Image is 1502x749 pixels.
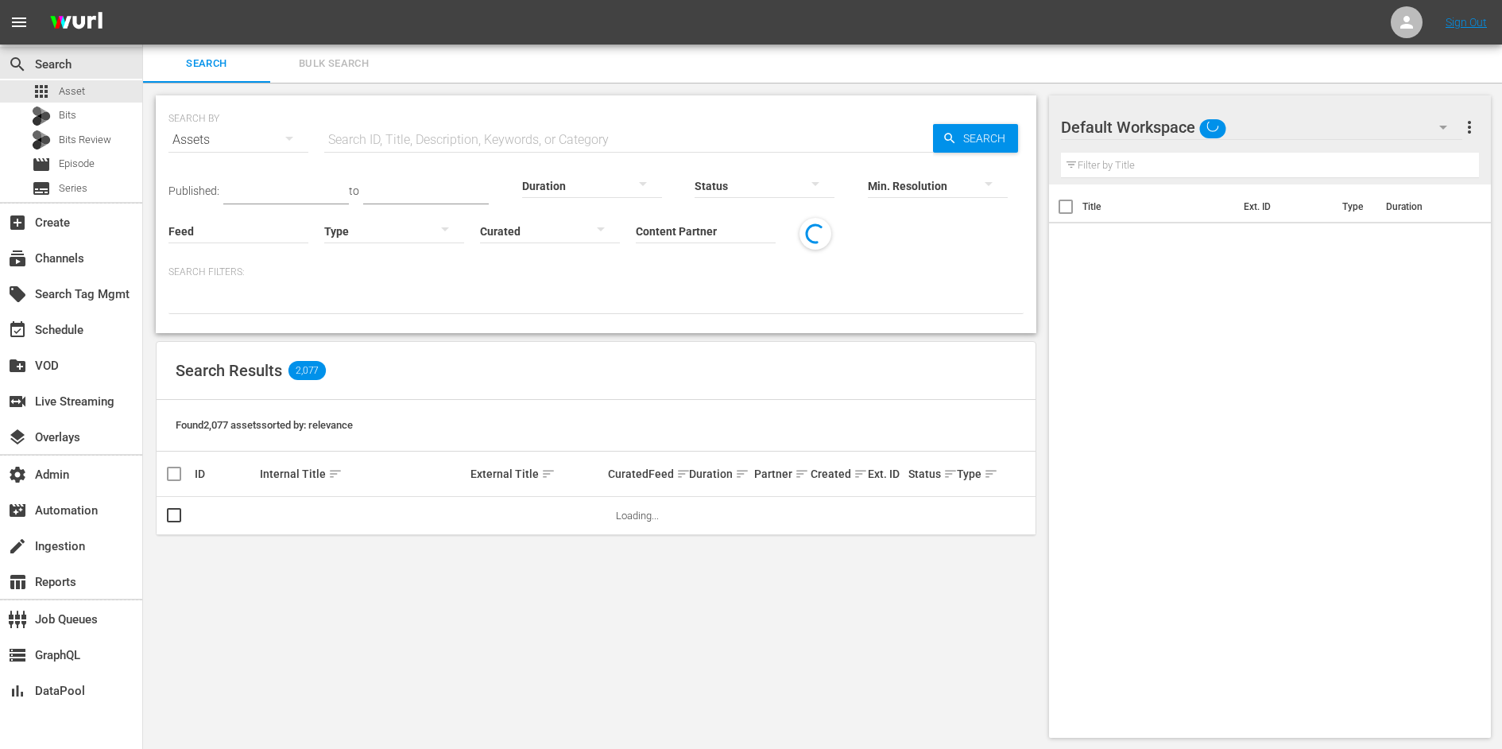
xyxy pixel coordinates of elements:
div: Created [811,464,862,483]
div: Curated [608,468,644,480]
div: ID [195,468,255,480]
span: sort [795,467,809,481]
div: Type [957,464,985,483]
div: Bits Review [32,130,51,149]
span: Overlays [8,428,27,447]
th: Ext. ID [1234,184,1334,229]
th: Type [1333,184,1376,229]
div: Feed [648,464,684,483]
div: Ext. ID [868,468,904,480]
span: Search [957,124,1018,153]
span: Series [32,179,51,198]
span: Automation [8,501,27,520]
img: ans4CAIJ8jUAAAAAAAAAAAAAAAAAAAAAAAAgQb4GAAAAAAAAAAAAAAAAAAAAAAAAJMjXAAAAAAAAAAAAAAAAAAAAAAAAgAT5G... [38,4,114,41]
div: Default Workspace [1061,105,1462,149]
span: Search Results [176,361,282,380]
span: GraphQL [8,646,27,665]
span: Search Tag Mgmt [8,285,27,304]
div: Internal Title [260,464,466,483]
div: Duration [689,464,749,483]
span: sort [854,467,868,481]
th: Title [1082,184,1234,229]
button: more_vert [1460,108,1479,146]
span: Bits [59,107,76,123]
span: Episode [32,155,51,174]
span: Channels [8,249,27,268]
span: Asset [59,83,85,99]
span: Admin [8,465,27,484]
span: Published: [168,184,219,197]
span: sort [943,467,958,481]
span: Create [8,213,27,232]
span: Schedule [8,320,27,340]
span: Series [59,180,87,196]
span: menu [10,13,29,32]
span: Asset [32,82,51,101]
span: Found 2,077 assets sorted by: relevance [176,419,353,431]
span: 2,077 [288,361,326,380]
span: Bulk Search [280,55,388,73]
span: sort [328,467,343,481]
span: sort [541,467,556,481]
div: Partner [754,464,806,483]
div: Assets [168,118,308,162]
span: Episode [59,156,95,172]
button: Search [933,124,1018,153]
span: sort [676,467,691,481]
span: Loading... [616,510,659,522]
span: Ingestion [8,537,27,556]
span: Live Streaming [8,392,27,411]
span: Search [153,55,261,73]
span: Reports [8,572,27,592]
span: Search [8,55,27,74]
span: sort [735,467,749,481]
th: Duration [1376,184,1472,229]
span: DataPool [8,681,27,700]
div: Status [908,464,952,483]
span: Job Queues [8,610,27,629]
span: VOD [8,356,27,375]
div: Bits [32,107,51,126]
span: Bits Review [59,132,111,148]
p: Search Filters: [168,266,1024,279]
span: to [349,184,359,197]
a: Sign Out [1446,16,1487,29]
div: External Title [470,464,603,483]
span: more_vert [1460,118,1479,137]
span: sort [984,467,998,481]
